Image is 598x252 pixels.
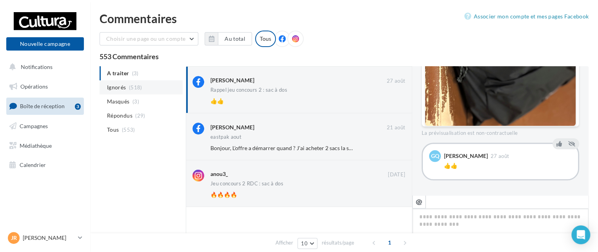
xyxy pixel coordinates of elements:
[383,236,396,249] span: 1
[5,59,82,75] button: Notifications
[255,31,276,47] div: Tous
[210,145,419,151] span: Bonjour, L'offre a démarrer quand ? J'ai acheter 2 sacs la semaine dernière si j'avais su..
[210,191,237,198] span: 🔥🔥🔥🔥
[218,32,252,45] button: Au total
[107,83,126,91] span: Ignorés
[322,239,354,247] span: résultats/page
[275,239,293,247] span: Afficher
[107,98,129,105] span: Masqués
[571,225,590,244] div: Open Intercom Messenger
[122,127,135,133] span: (553)
[464,12,589,21] a: Associer mon compte et mes pages Facebook
[129,84,142,91] span: (518)
[20,142,52,149] span: Médiathèque
[107,126,119,134] span: Tous
[5,138,85,154] a: Médiathèque
[210,134,241,140] div: eastpak aout
[412,195,426,208] button: @
[444,162,572,170] div: 👍👍
[210,181,283,186] div: Jeu concours 2 RDC : sac à dos
[23,234,75,242] p: [PERSON_NAME]
[135,112,145,119] span: (29)
[301,240,308,247] span: 10
[387,124,405,131] span: 21 août
[388,171,405,178] span: [DATE]
[444,153,488,159] div: [PERSON_NAME]
[431,152,439,160] span: GQ
[5,157,85,173] a: Calendrier
[5,78,85,95] a: Opérations
[210,76,254,84] div: [PERSON_NAME]
[387,78,405,85] span: 27 août
[422,127,579,137] div: La prévisualisation est non-contractuelle
[132,98,139,105] span: (3)
[11,234,17,242] span: JR
[20,103,65,109] span: Boîte de réception
[416,198,422,205] i: @
[6,230,84,245] a: JR [PERSON_NAME]
[5,98,85,114] a: Boîte de réception3
[210,170,228,178] div: anou3_
[491,154,509,159] span: 27 août
[21,63,53,70] span: Notifications
[210,87,287,92] div: Rappel jeu concours 2 : sac à dos
[20,161,46,168] span: Calendrier
[205,32,252,45] button: Au total
[107,112,132,120] span: Répondus
[100,32,198,45] button: Choisir une page ou un compte
[106,35,185,42] span: Choisir une page ou un compte
[210,98,224,104] span: 👍👍
[20,83,48,90] span: Opérations
[20,123,48,129] span: Campagnes
[100,13,589,24] div: Commentaires
[210,123,254,131] div: [PERSON_NAME]
[5,118,85,134] a: Campagnes
[6,37,84,51] button: Nouvelle campagne
[75,103,81,110] div: 3
[297,238,317,249] button: 10
[100,53,589,60] div: 553 Commentaires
